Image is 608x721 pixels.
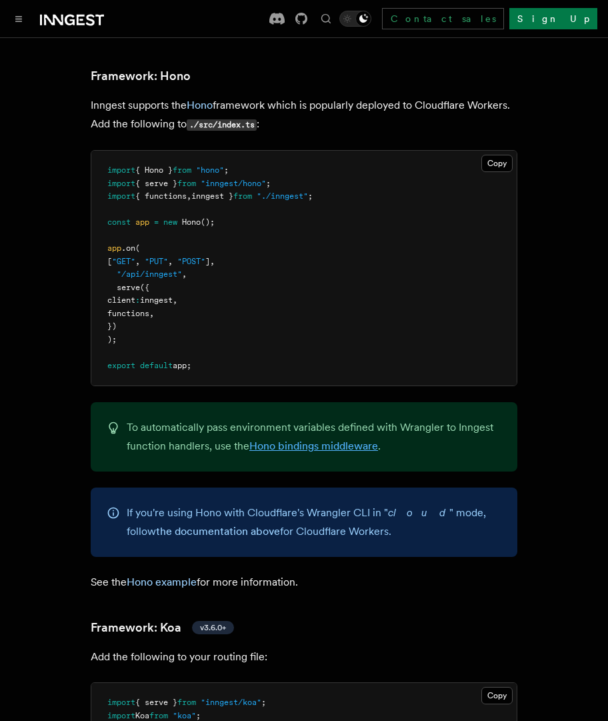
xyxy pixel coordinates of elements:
button: Find something... [318,11,334,27]
span: functions [107,309,149,318]
span: "inngest/koa" [201,698,261,707]
a: Framework: Hono [91,67,191,85]
p: To automatically pass environment variables defined with Wrangler to Inngest function handlers, u... [127,418,501,456]
span: Hono [182,217,201,227]
span: : [135,295,140,305]
span: inngest } [191,191,233,201]
span: , [168,257,173,266]
span: [ [107,257,112,266]
a: Contact sales [382,8,504,29]
span: "koa" [173,711,196,720]
span: from [233,191,252,201]
span: from [177,698,196,707]
span: app [107,243,121,253]
span: , [182,269,187,279]
span: { Hono } [135,165,173,175]
p: If you're using Hono with Cloudflare's Wrangler CLI in " " mode, follow for Cloudflare Workers. [127,504,501,541]
p: See the for more information. [91,573,517,592]
span: "GET" [112,257,135,266]
span: from [173,165,191,175]
span: import [107,191,135,201]
span: import [107,179,135,188]
p: Inngest supports the framework which is popularly deployed to Cloudflare Workers. Add the followi... [91,96,517,134]
span: const [107,217,131,227]
span: app; [173,361,191,370]
span: { serve } [135,698,177,707]
span: ; [266,179,271,188]
span: "./inngest" [257,191,308,201]
a: Hono bindings middleware [249,440,378,452]
span: , [135,257,140,266]
span: import [107,165,135,175]
span: "PUT" [145,257,168,266]
span: app [135,217,149,227]
span: ; [196,711,201,720]
a: Sign Up [509,8,597,29]
button: Toggle navigation [11,11,27,27]
span: import [107,711,135,720]
span: }) [107,321,117,331]
span: ({ [140,283,149,292]
button: Copy [481,687,513,704]
span: , [187,191,191,201]
span: from [149,711,168,720]
span: "inngest/hono" [201,179,266,188]
span: ; [261,698,266,707]
span: ] [205,257,210,266]
span: , [149,309,154,318]
span: export [107,361,135,370]
span: , [173,295,177,305]
p: Add the following to your routing file: [91,648,517,666]
code: ./src/index.ts [187,119,257,131]
a: Framework: Koav3.6.0+ [91,618,234,637]
span: "/api/inngest" [117,269,182,279]
span: ); [107,335,117,344]
span: ; [224,165,229,175]
span: v3.6.0+ [200,622,226,633]
span: ( [135,243,140,253]
span: serve [117,283,140,292]
a: Hono [187,99,213,111]
em: cloud [388,506,449,519]
a: Hono example [127,576,197,588]
span: default [140,361,173,370]
span: { functions [135,191,187,201]
span: (); [201,217,215,227]
span: client [107,295,135,305]
span: new [163,217,177,227]
span: = [154,217,159,227]
span: inngest [140,295,173,305]
span: from [177,179,196,188]
span: .on [121,243,135,253]
span: { serve } [135,179,177,188]
span: Koa [135,711,149,720]
span: ; [308,191,313,201]
span: "hono" [196,165,224,175]
span: import [107,698,135,707]
span: "POST" [177,257,205,266]
span: , [210,257,215,266]
a: the documentation above [156,525,280,538]
button: Copy [481,155,513,172]
button: Toggle dark mode [339,11,371,27]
